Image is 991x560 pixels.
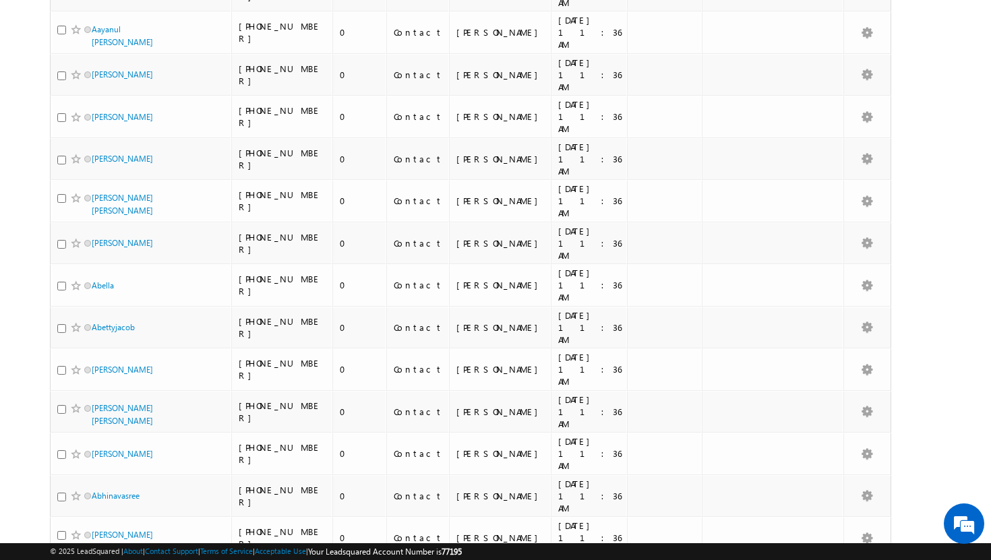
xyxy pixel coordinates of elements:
a: [PERSON_NAME] [92,449,153,459]
div: Contact [394,69,443,81]
span: 77195 [442,547,462,557]
a: [PERSON_NAME] [92,112,153,122]
div: [PHONE_NUMBER] [239,441,326,466]
div: [PHONE_NUMBER] [239,526,326,550]
div: 0 [340,153,380,165]
div: 0 [340,279,380,291]
div: [DATE] 11:36 AM [558,14,622,51]
div: [PHONE_NUMBER] [239,20,326,44]
div: [PHONE_NUMBER] [239,400,326,424]
div: Contact [394,26,443,38]
a: Abella [92,280,114,290]
div: Contact [394,153,443,165]
a: Contact Support [145,547,198,555]
a: About [123,547,143,555]
div: [PERSON_NAME] [456,447,545,460]
div: [PHONE_NUMBER] [239,357,326,381]
div: [PHONE_NUMBER] [239,189,326,213]
a: [PERSON_NAME] [PERSON_NAME] [92,530,153,553]
div: [PERSON_NAME] [456,406,545,418]
div: [DATE] 11:36 AM [558,351,622,387]
div: Contact [394,321,443,334]
div: [DATE] 11:36 AM [558,520,622,556]
div: [PERSON_NAME] [456,69,545,81]
div: [PERSON_NAME] [456,532,545,544]
div: 0 [340,490,380,502]
div: [DATE] 11:36 AM [558,225,622,261]
a: Abettyjacob [92,322,135,332]
div: [PHONE_NUMBER] [239,273,326,297]
div: [DATE] 11:36 AM [558,435,622,472]
div: [PHONE_NUMBER] [239,104,326,129]
div: Contact [394,237,443,249]
div: [DATE] 11:36 AM [558,309,622,346]
div: [PERSON_NAME] [456,111,545,123]
div: Contact [394,279,443,291]
a: [PERSON_NAME] [92,238,153,248]
div: [DATE] 11:36 AM [558,98,622,135]
div: [PHONE_NUMBER] [239,147,326,171]
div: [PERSON_NAME] [456,26,545,38]
a: [PERSON_NAME] [92,154,153,164]
a: Acceptable Use [255,547,306,555]
a: Terms of Service [200,547,253,555]
div: 0 [340,237,380,249]
div: 0 [340,111,380,123]
div: 0 [340,447,380,460]
div: Contact [394,363,443,375]
div: 0 [340,406,380,418]
div: [PERSON_NAME] [456,195,545,207]
span: © 2025 LeadSquared | | | | | [50,545,462,558]
div: [PERSON_NAME] [456,153,545,165]
div: [PHONE_NUMBER] [239,231,326,255]
div: [PERSON_NAME] [456,363,545,375]
div: 0 [340,195,380,207]
div: Contact [394,195,443,207]
div: [DATE] 11:36 AM [558,183,622,219]
div: [PHONE_NUMBER] [239,315,326,340]
div: 0 [340,321,380,334]
a: [PERSON_NAME] [PERSON_NAME] [92,193,153,216]
a: [PERSON_NAME] [92,365,153,375]
div: [PHONE_NUMBER] [239,484,326,508]
div: [DATE] 11:36 AM [558,57,622,93]
div: [DATE] 11:36 AM [558,141,622,177]
div: [PHONE_NUMBER] [239,63,326,87]
a: [PERSON_NAME] [PERSON_NAME] [92,403,153,426]
a: Aayanul [PERSON_NAME] [92,24,153,47]
div: Contact [394,490,443,502]
div: [DATE] 11:36 AM [558,267,622,303]
a: [PERSON_NAME] [92,69,153,80]
div: 0 [340,532,380,544]
div: [PERSON_NAME] [456,279,545,291]
div: [PERSON_NAME] [456,237,545,249]
div: 0 [340,363,380,375]
div: 0 [340,26,380,38]
span: Your Leadsquared Account Number is [308,547,462,557]
div: [PERSON_NAME] [456,490,545,502]
div: Contact [394,111,443,123]
div: Contact [394,406,443,418]
div: [DATE] 11:36 AM [558,394,622,430]
div: Contact [394,447,443,460]
div: [DATE] 11:36 AM [558,478,622,514]
div: 0 [340,69,380,81]
div: Contact [394,532,443,544]
a: Abhinavasree [92,491,140,501]
div: [PERSON_NAME] [456,321,545,334]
